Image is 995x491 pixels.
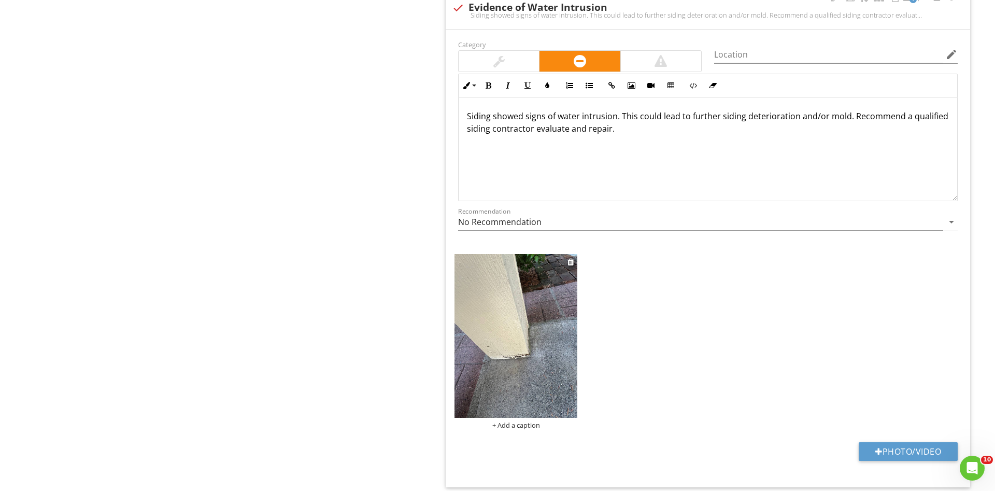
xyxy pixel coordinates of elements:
button: Unordered List [579,76,599,95]
button: Bold (Ctrl+B) [478,76,498,95]
button: Ordered List [560,76,579,95]
button: Code View [683,76,703,95]
button: Clear Formatting [703,76,722,95]
button: Insert Link (Ctrl+K) [602,76,621,95]
button: Insert Video [641,76,661,95]
button: Italic (Ctrl+I) [498,76,518,95]
input: Recommendation [458,214,943,231]
button: Insert Image (Ctrl+P) [621,76,641,95]
p: Siding showed signs of water intrusion. This could lead to further siding deterioration and/or mo... [467,110,949,135]
button: Colors [537,76,557,95]
span: 10 [981,456,993,464]
button: Underline (Ctrl+U) [518,76,537,95]
button: Insert Table [661,76,680,95]
i: arrow_drop_down [945,216,958,228]
button: Inline Style [459,76,478,95]
div: Siding showed signs of water intrusion. This could lead to further siding deterioration and/or mo... [452,11,964,19]
label: Category [458,40,486,49]
button: Photo/Video [859,442,958,461]
i: edit [945,48,958,61]
input: Location [714,46,943,63]
iframe: Intercom live chat [960,456,985,481]
img: data [454,254,577,418]
div: + Add a caption [454,421,577,429]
